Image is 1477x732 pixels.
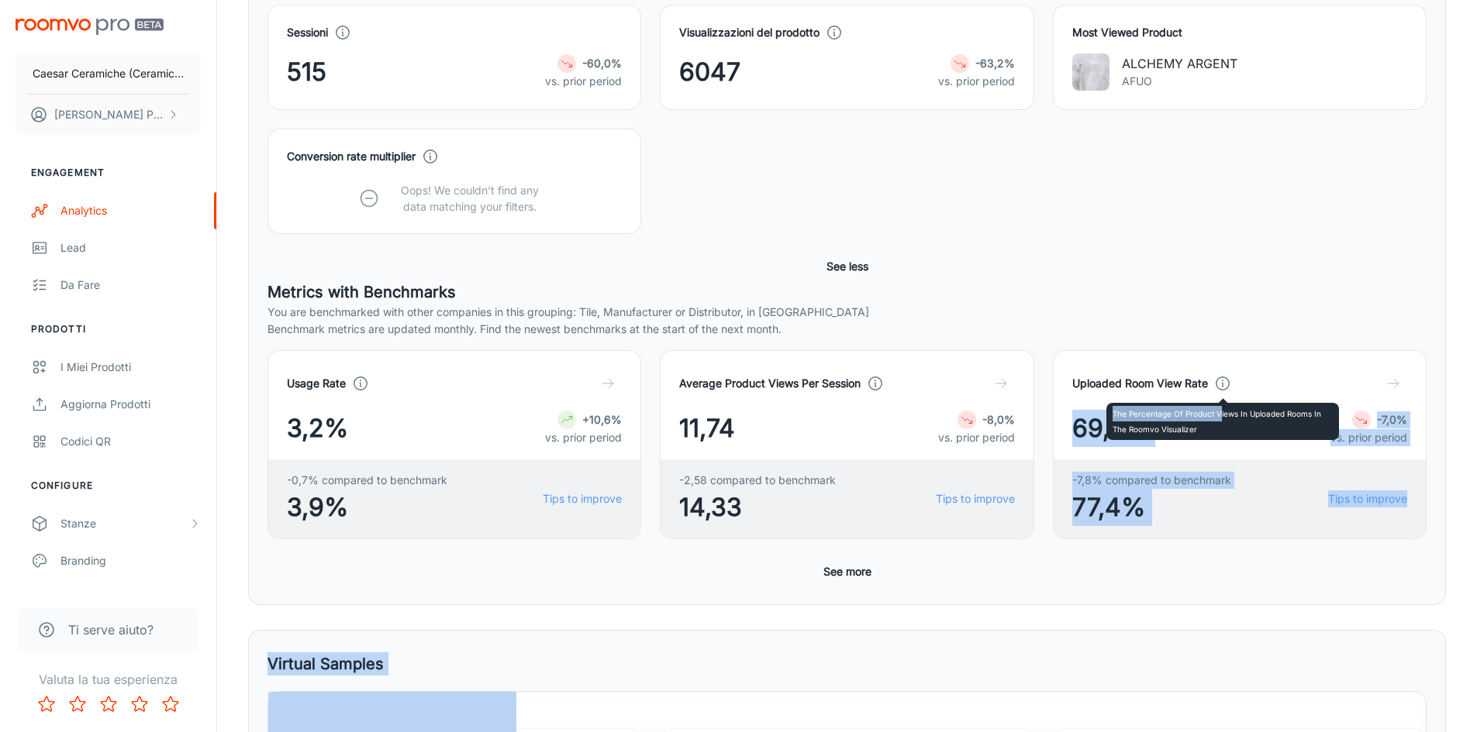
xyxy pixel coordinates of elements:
button: Rate 4 star [124,689,155,720]
h5: Virtual Samples [267,652,384,675]
button: See less [820,253,875,280]
strong: -8,0% [982,413,1015,426]
div: Aggiorna prodotti [60,396,201,413]
span: 515 [287,53,326,91]
button: Rate 1 star [31,689,62,720]
p: ALCHEMY ARGENT [1122,54,1237,73]
div: I miei prodotti [60,359,201,376]
span: Ti serve aiuto? [68,620,154,639]
button: [PERSON_NAME] Patrian [16,95,201,135]
p: [PERSON_NAME] Patrian [54,106,164,123]
div: Stanze [60,515,188,532]
span: 14,33 [679,489,836,526]
img: Roomvo PRO Beta [16,19,164,35]
span: 3,2% [287,410,348,447]
div: Da fare [60,277,201,294]
p: Caesar Ceramiche (Ceramiche Caesar S.P.A.) [33,65,184,82]
h4: Usage Rate [287,375,346,392]
p: Valuta la tua esperienza [12,670,204,689]
div: Analytics [60,202,201,219]
p: The percentage of product views in uploaded rooms in the Roomvo Visualizer [1113,406,1333,437]
p: Benchmark metrics are updated monthly. Find the newest benchmarks at the start of the next month. [267,321,1427,338]
div: Lead [60,239,201,256]
span: 77,4% [1072,489,1231,526]
a: Tips to improve [543,490,622,507]
span: 69,6% [1072,410,1148,447]
span: -0,7% compared to benchmark [287,472,447,489]
h4: Sessioni [287,24,328,41]
p: Oops! We couldn’t find any data matching your filters. [389,182,550,215]
h5: Metrics with Benchmarks [267,280,1427,304]
h4: Conversion rate multiplier [287,148,416,165]
strong: +10,6% [582,413,622,426]
h4: Visualizzazioni del prodotto [679,24,820,41]
span: 11,74 [679,410,735,447]
button: See more [817,558,878,586]
p: vs. prior period [938,429,1015,446]
h4: Uploaded Room View Rate [1072,375,1208,392]
span: 3,9% [287,489,447,526]
p: vs. prior period [545,73,622,90]
button: Rate 2 star [62,689,93,720]
span: -2,58 compared to benchmark [679,472,836,489]
p: vs. prior period [938,73,1015,90]
div: Texts [60,589,201,607]
p: AFUO [1122,73,1237,90]
span: 6047 [679,53,740,91]
a: Tips to improve [936,490,1015,507]
button: Caesar Ceramiche (Ceramiche Caesar S.P.A.) [16,53,201,94]
h4: Average Product Views Per Session [679,375,861,392]
p: You are benchmarked with other companies in this grouping: Tile, Manufacturer or Distributor, in ... [267,304,1427,321]
strong: -63,2% [975,57,1015,70]
a: Tips to improve [1328,490,1407,507]
span: -7,8% compared to benchmark [1072,472,1231,489]
button: Rate 5 star [155,689,186,720]
strong: -60,0% [582,57,622,70]
h4: Most Viewed Product [1072,24,1407,41]
strong: -7,0% [1377,413,1407,426]
div: Codici QR [60,433,201,450]
p: vs. prior period [1330,429,1407,446]
p: vs. prior period [545,429,622,446]
button: Rate 3 star [93,689,124,720]
img: ALCHEMY ARGENT [1072,53,1109,91]
div: Branding [60,552,201,569]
